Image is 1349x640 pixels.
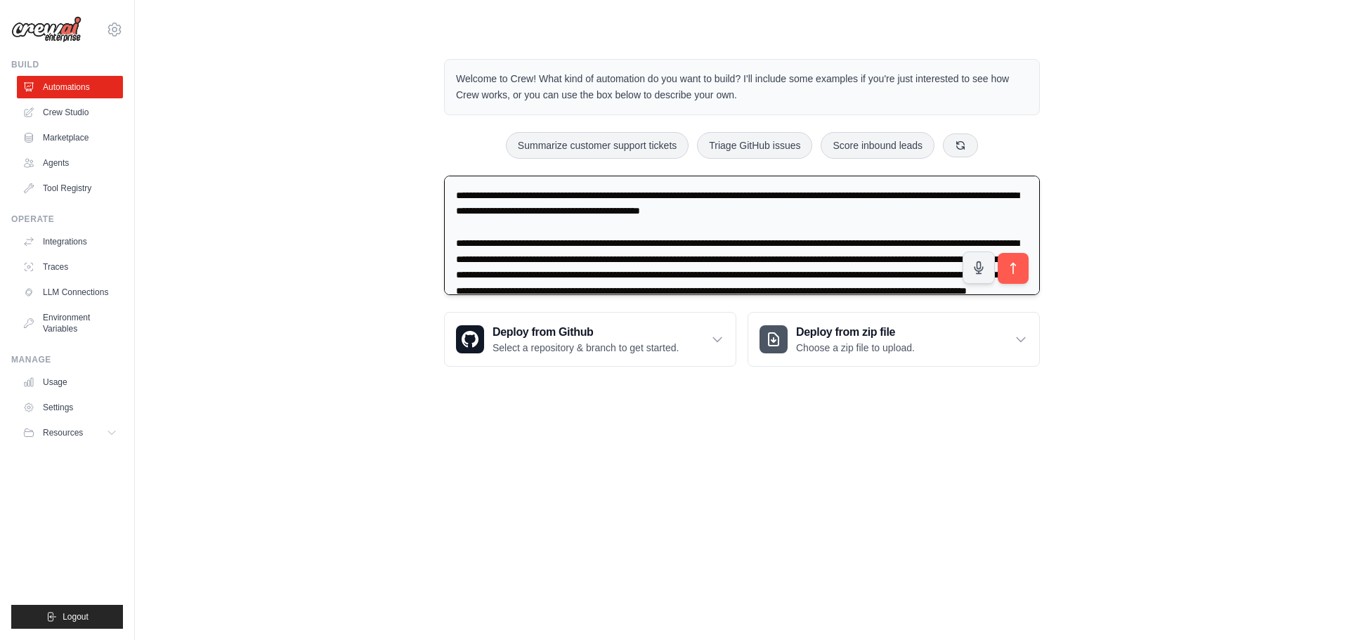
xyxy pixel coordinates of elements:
div: Operate [11,214,123,225]
div: Manage [11,354,123,365]
a: LLM Connections [17,281,123,303]
a: Traces [17,256,123,278]
a: Environment Variables [17,306,123,340]
button: Summarize customer support tickets [506,132,689,159]
button: Resources [17,422,123,444]
div: Build [11,59,123,70]
a: Settings [17,396,123,419]
button: Score inbound leads [821,132,934,159]
img: Logo [11,16,82,43]
h3: Deploy from zip file [796,324,915,341]
h3: Deploy from Github [493,324,679,341]
span: Resources [43,427,83,438]
a: Usage [17,371,123,393]
a: Agents [17,152,123,174]
span: Logout [63,611,89,622]
a: Integrations [17,230,123,253]
p: Choose a zip file to upload. [796,341,915,355]
a: Crew Studio [17,101,123,124]
a: Automations [17,76,123,98]
p: Select a repository & branch to get started. [493,341,679,355]
button: Triage GitHub issues [697,132,812,159]
button: Logout [11,605,123,629]
iframe: Chat Widget [1279,573,1349,640]
a: Marketplace [17,126,123,149]
a: Tool Registry [17,177,123,200]
p: Welcome to Crew! What kind of automation do you want to build? I'll include some examples if you'... [456,71,1028,103]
